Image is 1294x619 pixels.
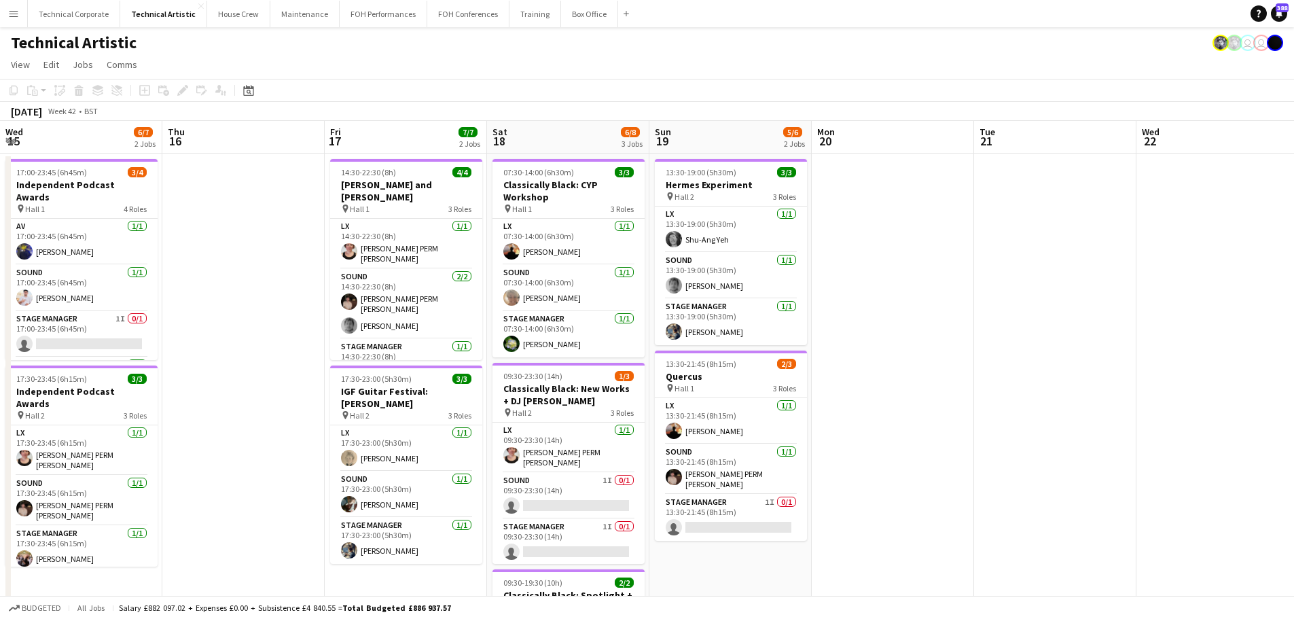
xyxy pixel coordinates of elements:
[1267,35,1283,51] app-user-avatar: Gabrielle Barr
[655,179,807,191] h3: Hermes Experiment
[101,56,143,73] a: Comms
[330,219,482,269] app-card-role: LX1/114:30-22:30 (8h)[PERSON_NAME] PERM [PERSON_NAME]
[815,133,835,149] span: 20
[207,1,270,27] button: House Crew
[124,410,147,421] span: 3 Roles
[38,56,65,73] a: Edit
[1140,133,1160,149] span: 22
[655,495,807,541] app-card-role: Stage Manager1I0/113:30-21:45 (8h15m)
[492,126,507,138] span: Sat
[330,126,341,138] span: Fri
[75,603,107,613] span: All jobs
[492,589,645,614] h3: Classically Black: Spotlight + Showcase
[817,126,835,138] span: Mon
[25,410,45,421] span: Hall 2
[503,578,562,588] span: 09:30-19:30 (10h)
[492,159,645,357] app-job-card: 07:30-14:00 (6h30m)3/3Classically Black: CYP Workshop Hall 13 RolesLX1/107:30-14:00 (6h30m)[PERSO...
[615,167,634,177] span: 3/3
[342,603,451,613] span: Total Budgeted £886 937.57
[128,374,147,384] span: 3/3
[1240,35,1256,51] app-user-avatar: Nathan PERM Birdsall
[11,105,42,118] div: [DATE]
[492,383,645,407] h3: Classically Black: New Works + DJ [PERSON_NAME]
[1276,3,1289,12] span: 388
[166,133,185,149] span: 16
[330,159,482,360] app-job-card: 14:30-22:30 (8h)4/4[PERSON_NAME] and [PERSON_NAME] Hall 13 RolesLX1/114:30-22:30 (8h)[PERSON_NAME...
[977,133,995,149] span: 21
[492,265,645,311] app-card-role: Sound1/107:30-14:00 (6h30m)[PERSON_NAME]
[503,167,574,177] span: 07:30-14:00 (6h30m)
[452,374,471,384] span: 3/3
[43,58,59,71] span: Edit
[350,410,370,421] span: Hall 2
[330,472,482,518] app-card-role: Sound1/117:30-23:00 (5h30m)[PERSON_NAME]
[459,139,480,149] div: 2 Jobs
[16,167,87,177] span: 17:00-23:45 (6h45m)
[503,371,562,381] span: 09:30-23:30 (14h)
[459,127,478,137] span: 7/7
[270,1,340,27] button: Maintenance
[611,204,634,214] span: 3 Roles
[168,126,185,138] span: Thu
[452,167,471,177] span: 4/4
[28,1,120,27] button: Technical Corporate
[25,204,45,214] span: Hall 1
[611,408,634,418] span: 3 Roles
[45,106,79,116] span: Week 42
[5,159,158,360] app-job-card: 17:00-23:45 (6h45m)3/4Independent Podcast Awards Hall 14 RolesAV1/117:00-23:45 (6h45m)[PERSON_NAM...
[653,133,671,149] span: 19
[22,603,61,613] span: Budgeted
[777,359,796,369] span: 2/3
[615,578,634,588] span: 2/2
[124,204,147,214] span: 4 Roles
[783,127,802,137] span: 5/6
[675,383,694,393] span: Hall 1
[655,299,807,345] app-card-role: Stage Manager1/113:30-19:00 (5h30m)[PERSON_NAME]
[5,179,158,203] h3: Independent Podcast Awards
[330,179,482,203] h3: [PERSON_NAME] and [PERSON_NAME]
[655,207,807,253] app-card-role: LX1/113:30-19:00 (5h30m)Shu-Ang Yeh
[492,363,645,564] div: 09:30-23:30 (14h)1/3Classically Black: New Works + DJ [PERSON_NAME] Hall 23 RolesLX1/109:30-23:30...
[492,311,645,357] app-card-role: Stage Manager1/107:30-14:00 (6h30m)[PERSON_NAME]
[1212,35,1229,51] app-user-avatar: Krisztian PERM Vass
[492,179,645,203] h3: Classically Black: CYP Workshop
[561,1,618,27] button: Box Office
[5,56,35,73] a: View
[655,398,807,444] app-card-role: LX1/113:30-21:45 (8h15m)[PERSON_NAME]
[675,192,694,202] span: Hall 2
[512,204,532,214] span: Hall 1
[134,139,156,149] div: 2 Jobs
[980,126,995,138] span: Tue
[621,127,640,137] span: 6/8
[11,33,137,53] h1: Technical Artistic
[427,1,509,27] button: FOH Conferences
[773,383,796,393] span: 3 Roles
[784,139,805,149] div: 2 Jobs
[5,526,158,572] app-card-role: Stage Manager1/117:30-23:45 (6h15m)[PERSON_NAME]
[341,374,412,384] span: 17:30-23:00 (5h30m)
[341,167,396,177] span: 14:30-22:30 (8h)
[330,518,482,564] app-card-role: Stage Manager1/117:30-23:00 (5h30m)[PERSON_NAME]
[1142,126,1160,138] span: Wed
[128,167,147,177] span: 3/4
[655,370,807,383] h3: Quercus
[5,385,158,410] h3: Independent Podcast Awards
[7,601,63,616] button: Budgeted
[666,359,736,369] span: 13:30-21:45 (8h15m)
[512,408,532,418] span: Hall 2
[655,253,807,299] app-card-role: Sound1/113:30-19:00 (5h30m)[PERSON_NAME]
[5,425,158,476] app-card-role: LX1/117:30-23:45 (6h15m)[PERSON_NAME] PERM [PERSON_NAME]
[330,425,482,472] app-card-role: LX1/117:30-23:00 (5h30m)[PERSON_NAME]
[330,269,482,339] app-card-role: Sound2/214:30-22:30 (8h)[PERSON_NAME] PERM [PERSON_NAME][PERSON_NAME]
[340,1,427,27] button: FOH Performances
[84,106,98,116] div: BST
[5,476,158,526] app-card-role: Sound1/117:30-23:45 (6h15m)[PERSON_NAME] PERM [PERSON_NAME]
[134,127,153,137] span: 6/7
[492,519,645,565] app-card-role: Stage Manager1I0/109:30-23:30 (14h)
[622,139,643,149] div: 3 Jobs
[490,133,507,149] span: 18
[5,126,23,138] span: Wed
